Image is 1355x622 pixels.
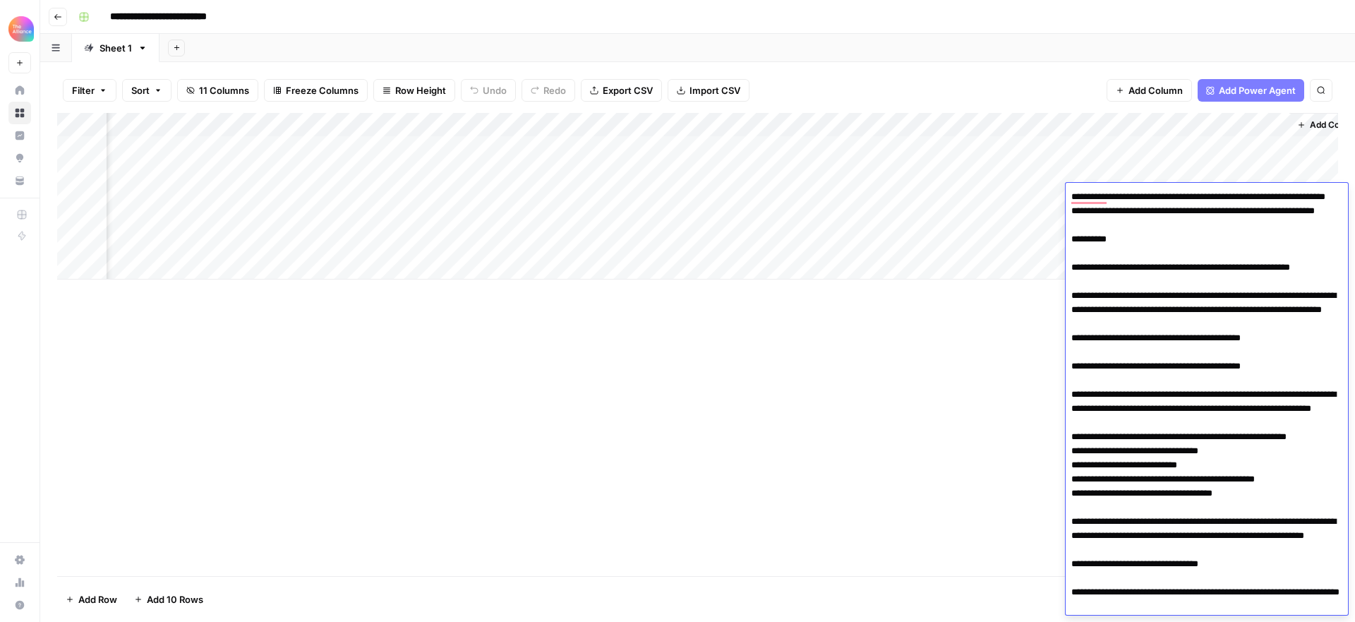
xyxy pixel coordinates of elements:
[147,592,203,606] span: Add 10 Rows
[122,79,171,102] button: Sort
[199,83,249,97] span: 11 Columns
[8,571,31,594] a: Usage
[461,79,516,102] button: Undo
[72,34,159,62] a: Sheet 1
[78,592,117,606] span: Add Row
[8,169,31,192] a: Your Data
[1219,83,1296,97] span: Add Power Agent
[543,83,566,97] span: Redo
[581,79,662,102] button: Export CSV
[126,588,212,611] button: Add 10 Rows
[603,83,653,97] span: Export CSV
[373,79,455,102] button: Row Height
[483,83,507,97] span: Undo
[286,83,359,97] span: Freeze Columns
[177,79,258,102] button: 11 Columns
[8,11,31,47] button: Workspace: Alliance
[395,83,446,97] span: Row Height
[8,147,31,169] a: Opportunities
[8,102,31,124] a: Browse
[57,588,126,611] button: Add Row
[8,16,34,42] img: Alliance Logo
[1107,79,1192,102] button: Add Column
[1128,83,1183,97] span: Add Column
[689,83,740,97] span: Import CSV
[264,79,368,102] button: Freeze Columns
[668,79,749,102] button: Import CSV
[522,79,575,102] button: Redo
[8,549,31,571] a: Settings
[8,79,31,102] a: Home
[8,124,31,147] a: Insights
[131,83,150,97] span: Sort
[63,79,116,102] button: Filter
[8,594,31,616] button: Help + Support
[72,83,95,97] span: Filter
[1198,79,1304,102] button: Add Power Agent
[100,41,132,55] div: Sheet 1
